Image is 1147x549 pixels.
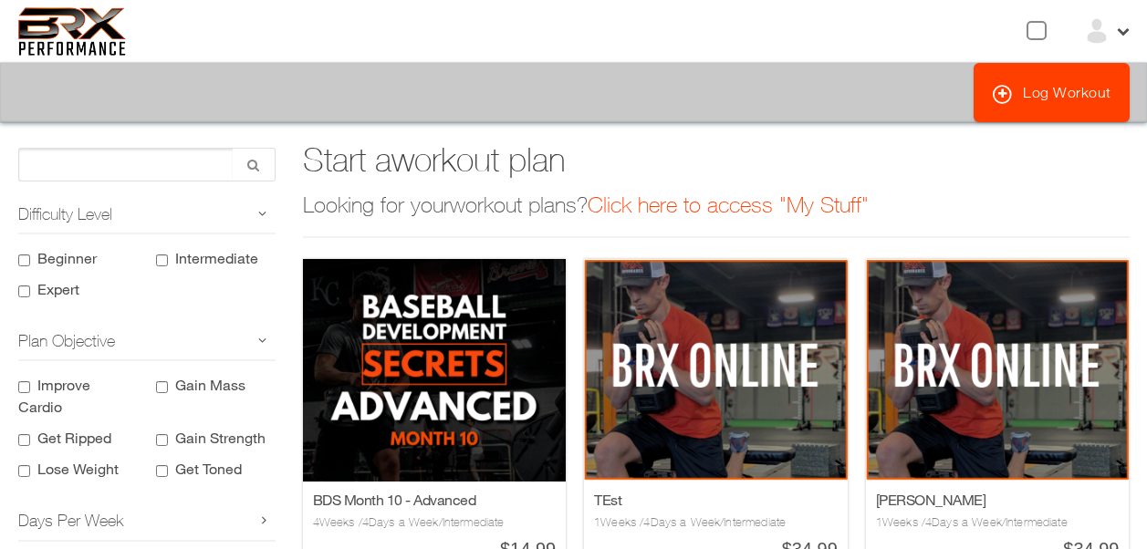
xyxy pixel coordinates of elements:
h3: 1 Weeks / 4 Days a Week / Intermediate [876,514,1120,531]
label: Lose Weight [37,460,119,477]
a: [PERSON_NAME] [876,491,986,508]
h3: 4 Weeks / 4 Days a Week / Intermediate [313,514,557,531]
a: Click here to access "My Stuff" [588,192,869,217]
img: ex-default-user.svg [1083,17,1111,45]
img: Profile [303,259,567,482]
label: Intermediate [175,249,258,266]
img: 6f7da32581c89ca25d665dc3aae533e4f14fe3ef_original.svg [18,7,127,56]
h2: Difficulty Level [18,195,276,234]
img: Profile [866,259,1130,482]
a: BDS Month 10 - Advanced [313,491,476,508]
label: Get Ripped [37,429,111,446]
label: Expert [37,280,79,297]
h3: 1 Weeks / 4 Days a Week / Intermediate [594,514,838,531]
label: Improve Cardio [18,376,90,415]
h2: Start a workout plan [303,148,1130,172]
label: Gain Mass [175,376,245,393]
h2: Plan Objective [18,322,276,361]
h1: Looking for your workout plans ? [303,193,1130,238]
img: Profile [584,259,848,482]
label: Beginner [37,249,97,266]
h2: Days Per Week [18,502,276,541]
a: TEst [594,491,621,508]
label: Gain Strength [175,429,266,446]
label: Get Toned [175,460,242,477]
a: Log Workout [974,63,1130,122]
